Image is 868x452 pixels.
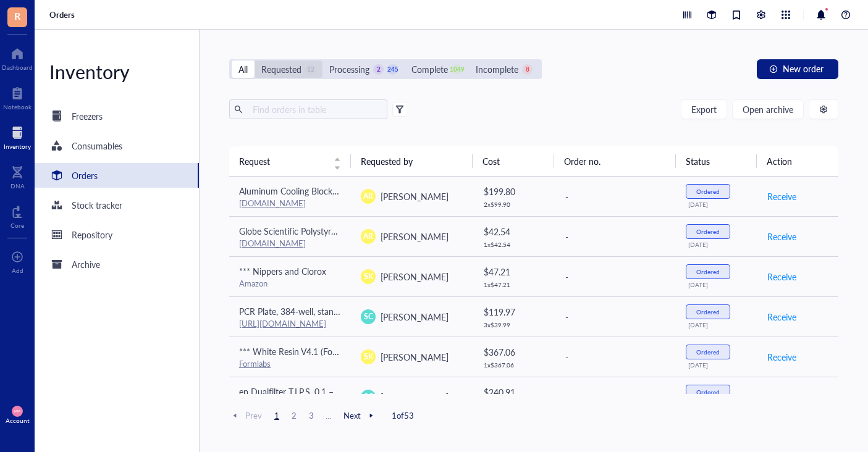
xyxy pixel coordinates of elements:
[676,146,757,176] th: Status
[381,230,449,243] span: [PERSON_NAME]
[554,377,676,417] td: -
[484,305,544,319] div: $ 119.97
[305,64,316,75] div: 12
[767,350,796,364] span: Receive
[767,347,797,367] button: Receive
[239,237,306,249] a: [DOMAIN_NAME]
[767,230,796,243] span: Receive
[239,197,306,209] a: [DOMAIN_NAME]
[473,146,554,176] th: Cost
[484,281,544,288] div: 1 x $ 47.21
[484,185,544,198] div: $ 199.80
[767,270,796,283] span: Receive
[565,190,666,203] div: -
[783,64,824,73] span: New order
[248,100,382,119] input: Find orders in table
[239,265,326,277] span: *** Nippers and Clorox
[565,310,666,324] div: -
[229,146,351,176] th: Request
[35,104,199,128] a: Freezers
[452,64,462,75] div: 1049
[72,257,100,271] div: Archive
[696,348,720,356] div: Ordered
[373,64,384,75] div: 2
[387,64,398,75] div: 245
[2,44,33,71] a: Dashboard
[554,256,676,296] td: -
[239,278,341,289] div: Amazon
[49,9,77,20] a: Orders
[261,62,301,76] div: Requested
[554,146,676,176] th: Order no.
[3,103,32,111] div: Notebook
[484,345,544,359] div: $ 367.06
[11,202,24,229] a: Core
[35,133,199,158] a: Consumables
[565,390,666,404] div: -
[35,59,199,84] div: Inventory
[696,188,720,195] div: Ordered
[411,62,448,76] div: Complete
[688,281,747,288] div: [DATE]
[696,388,720,396] div: Ordered
[381,190,449,203] span: [PERSON_NAME]
[14,8,20,23] span: R
[484,225,544,238] div: $ 42.54
[554,177,676,217] td: -
[363,231,373,242] span: AR
[72,139,122,153] div: Consumables
[4,143,31,150] div: Inventory
[767,190,796,203] span: Receive
[11,182,25,190] div: DNA
[14,409,20,413] span: MM
[35,252,199,277] a: Archive
[476,62,518,76] div: Incomplete
[381,391,449,403] span: [PERSON_NAME]
[565,350,666,364] div: -
[688,201,747,208] div: [DATE]
[565,230,666,243] div: -
[484,321,544,329] div: 3 x $ 39.99
[238,62,248,76] div: All
[35,193,199,217] a: Stock tracker
[554,337,676,377] td: -
[239,225,733,237] span: Globe Scientific Polystyrene Test Tube with Dual-Position Cap, 12 mm x 75 mm, 5 mL, Sterile, Dura...
[743,104,793,114] span: Open archive
[72,169,98,182] div: Orders
[4,123,31,150] a: Inventory
[239,317,326,329] a: [URL][DOMAIN_NAME]
[72,198,122,212] div: Stock tracker
[35,163,199,188] a: Orders
[757,146,838,176] th: Action
[364,351,373,362] span: SK
[343,410,377,421] span: Next
[11,162,25,190] a: DNA
[229,59,542,79] div: segmented control
[767,186,797,206] button: Receive
[767,227,797,246] button: Receive
[565,270,666,283] div: -
[6,417,30,424] div: Account
[522,64,533,75] div: 8
[767,267,797,287] button: Receive
[691,104,717,114] span: Export
[239,345,353,358] span: *** White Resin V4.1 (Form 3)
[767,390,796,404] span: Receive
[554,296,676,337] td: -
[35,222,199,247] a: Repository
[269,410,284,421] span: 1
[767,307,797,327] button: Receive
[757,59,838,79] button: New order
[688,321,747,329] div: [DATE]
[239,185,773,197] span: Aluminum Cooling Block with 103 [PERSON_NAME] - 96 [PERSON_NAME] for 0.2ml PCR Tubes and 7 [PERSO...
[381,351,449,363] span: [PERSON_NAME]
[364,391,373,403] span: SC
[392,410,414,421] span: 1 of 53
[767,310,796,324] span: Receive
[688,361,747,369] div: [DATE]
[732,99,804,119] button: Open archive
[363,191,373,202] span: AR
[12,267,23,274] div: Add
[696,308,720,316] div: Ordered
[696,268,720,275] div: Ordered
